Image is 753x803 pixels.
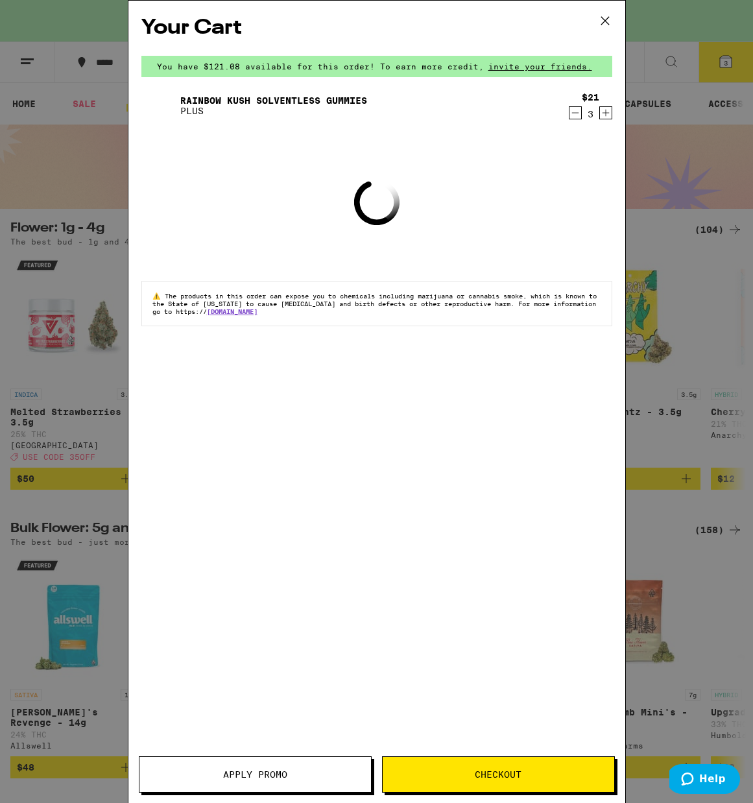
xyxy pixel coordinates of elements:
img: Rainbow Kush Solventless Gummies [141,88,178,124]
button: Apply Promo [139,756,372,793]
div: $21 [582,92,599,102]
button: Increment [599,106,612,119]
span: The products in this order can expose you to chemicals including marijuana or cannabis smoke, whi... [152,292,597,315]
p: PLUS [180,106,367,116]
span: Checkout [475,770,521,779]
span: You have $121.08 available for this order! To earn more credit, [157,62,484,71]
div: You have $121.08 available for this order! To earn more credit,invite your friends. [141,56,612,77]
a: [DOMAIN_NAME] [207,307,257,315]
h2: Your Cart [141,14,612,43]
div: 3 [582,109,599,119]
a: Rainbow Kush Solventless Gummies [180,95,367,106]
span: invite your friends. [484,62,597,71]
button: Decrement [569,106,582,119]
span: ⚠️ [152,292,165,300]
iframe: Opens a widget where you can find more information [669,764,740,797]
button: Checkout [382,756,615,793]
span: Apply Promo [223,770,287,779]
